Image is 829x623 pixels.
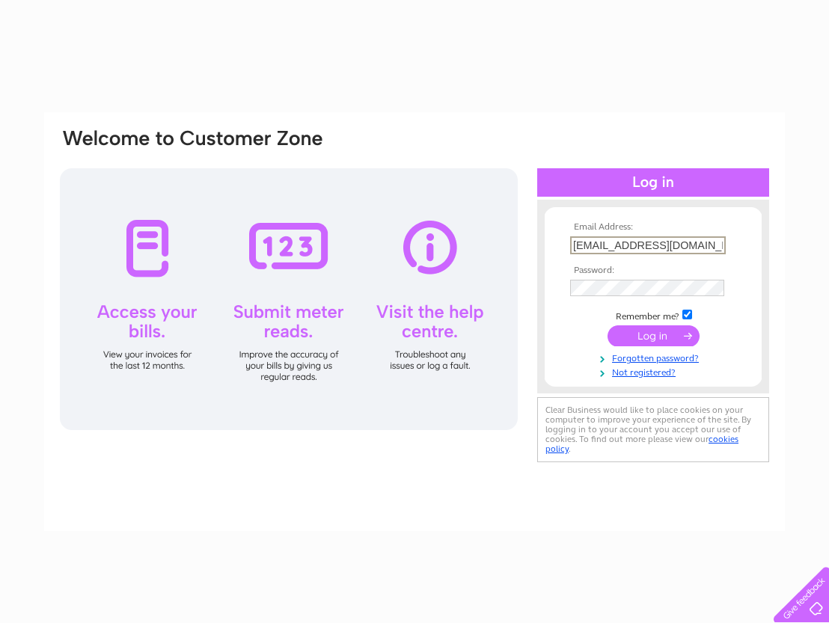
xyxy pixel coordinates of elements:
a: Forgotten password? [570,350,740,364]
div: Clear Business would like to place cookies on your computer to improve your experience of the sit... [537,397,769,462]
a: Not registered? [570,364,740,378]
input: Submit [608,325,700,346]
td: Remember me? [566,307,740,322]
th: Email Address: [566,222,740,233]
th: Password: [566,266,740,276]
a: cookies policy [545,434,738,454]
